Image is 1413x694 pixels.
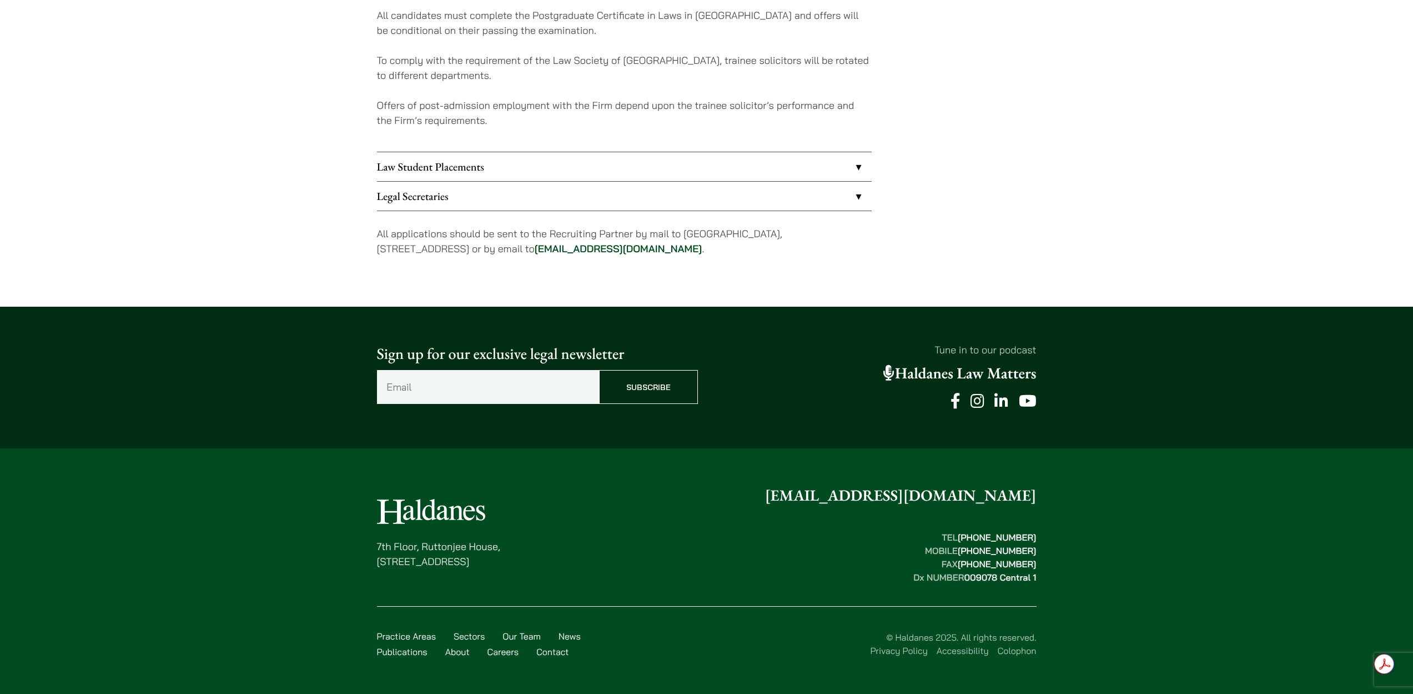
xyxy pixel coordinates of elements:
[377,98,872,128] p: Offers of post-admission employment with the Firm depend upon the trainee solicitor’s performance...
[377,631,436,642] a: Practice Areas
[883,363,1037,383] a: Haldanes Law Matters
[502,631,541,642] a: Our Team
[536,646,569,657] a: Contact
[454,631,485,642] a: Sectors
[377,53,872,83] p: To comply with the requirement of the Law Society of [GEOGRAPHIC_DATA], trainee solicitors will b...
[599,370,698,404] input: Subscribe
[377,226,872,256] p: All applications should be sent to the Recruiting Partner by mail to [GEOGRAPHIC_DATA], [STREET_A...
[535,242,702,255] a: [EMAIL_ADDRESS][DOMAIN_NAME]
[913,532,1036,583] strong: TEL MOBILE FAX Dx NUMBER
[958,545,1037,556] mark: [PHONE_NUMBER]
[377,539,500,569] p: 7th Floor, Ruttonjee House, [STREET_ADDRESS]
[377,152,872,181] a: Law Student Placements
[377,646,428,657] a: Publications
[445,646,470,657] a: About
[377,182,872,211] a: Legal Secretaries
[958,558,1037,570] mark: [PHONE_NUMBER]
[765,486,1037,506] a: [EMAIL_ADDRESS][DOMAIN_NAME]
[998,645,1037,656] a: Colophon
[870,645,927,656] a: Privacy Policy
[559,631,581,642] a: News
[937,645,989,656] a: Accessibility
[716,342,1037,357] p: Tune in to our podcast
[377,499,485,524] img: Logo of Haldanes
[964,572,1036,583] mark: 009078 Central 1
[487,646,519,657] a: Careers
[377,8,872,38] p: All candidates must complete the Postgraduate Certificate in Laws in [GEOGRAPHIC_DATA] and offers...
[377,342,698,366] p: Sign up for our exclusive legal newsletter
[597,631,1037,657] div: © Haldanes 2025. All rights reserved.
[377,370,599,404] input: Email
[958,532,1037,543] mark: [PHONE_NUMBER]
